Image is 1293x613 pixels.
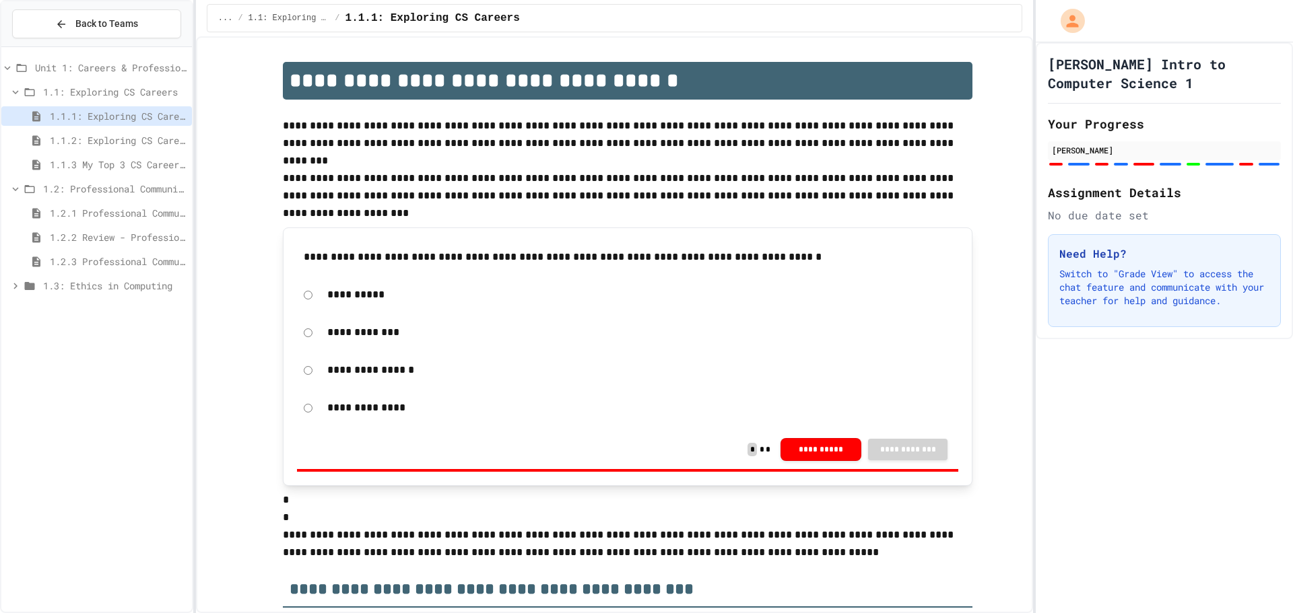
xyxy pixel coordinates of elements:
[1059,267,1269,308] p: Switch to "Grade View" to access the chat feature and communicate with your teacher for help and ...
[1048,55,1281,92] h1: [PERSON_NAME] Intro to Computer Science 1
[248,13,330,24] span: 1.1: Exploring CS Careers
[43,85,187,99] span: 1.1: Exploring CS Careers
[35,61,187,75] span: Unit 1: Careers & Professionalism
[43,182,187,196] span: 1.2: Professional Communication
[50,157,187,172] span: 1.1.3 My Top 3 CS Careers!
[43,279,187,293] span: 1.3: Ethics in Computing
[1052,144,1277,156] div: [PERSON_NAME]
[50,230,187,244] span: 1.2.2 Review - Professional Communication
[50,109,187,123] span: 1.1.1: Exploring CS Careers
[335,13,339,24] span: /
[1048,183,1281,202] h2: Assignment Details
[12,9,181,38] button: Back to Teams
[1059,246,1269,262] h3: Need Help?
[1048,207,1281,223] div: No due date set
[75,17,138,31] span: Back to Teams
[1047,5,1088,36] div: My Account
[50,133,187,147] span: 1.1.2: Exploring CS Careers - Review
[50,206,187,220] span: 1.2.1 Professional Communication
[345,10,520,26] span: 1.1.1: Exploring CS Careers
[218,13,233,24] span: ...
[1048,114,1281,133] h2: Your Progress
[238,13,242,24] span: /
[50,254,187,268] span: 1.2.3 Professional Communication Challenge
